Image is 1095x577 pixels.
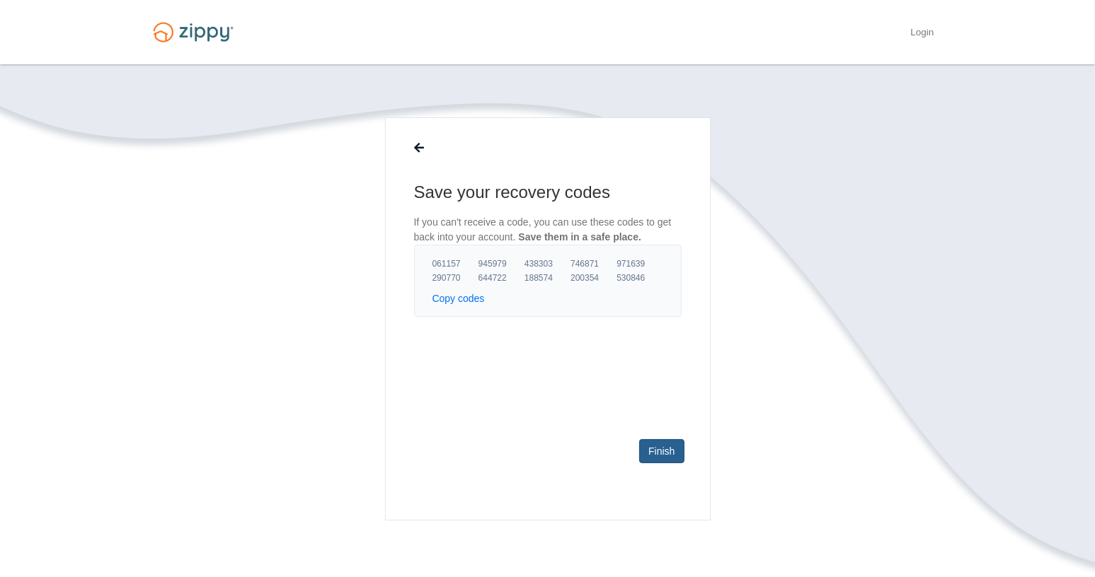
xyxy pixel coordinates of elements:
[639,439,684,463] a: Finish
[414,181,682,204] h1: Save your recovery codes
[617,258,663,269] span: 971639
[910,27,934,41] a: Login
[432,291,485,305] button: Copy codes
[524,272,571,284] span: 188574
[432,272,478,284] span: 290770
[617,272,663,284] span: 530846
[518,231,641,243] span: Save them in a safe place.
[414,215,682,245] p: If you can't receive a code, you can use these codes to get back into your account.
[478,258,524,269] span: 945979
[571,258,617,269] span: 746871
[571,272,617,284] span: 200354
[478,272,524,284] span: 644722
[144,16,242,49] img: Logo
[432,258,478,269] span: 061157
[524,258,571,269] span: 438303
